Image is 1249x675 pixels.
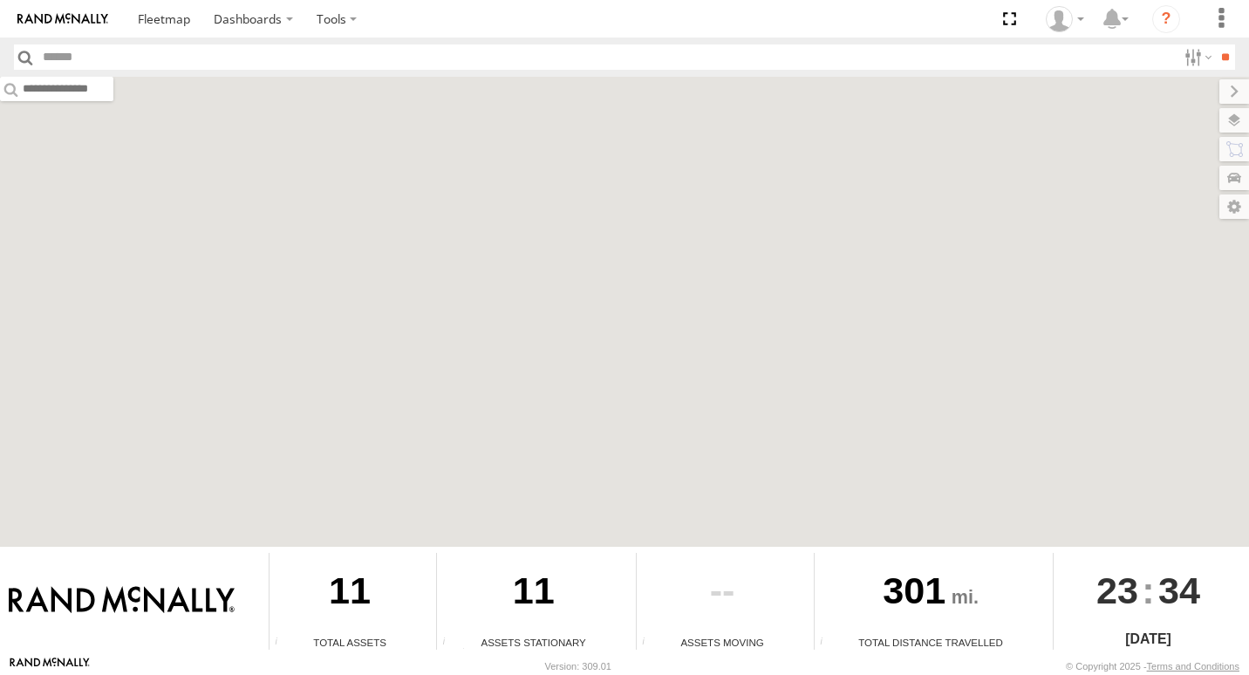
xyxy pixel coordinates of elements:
[270,553,430,635] div: 11
[815,637,841,650] div: Total distance travelled by all assets within specified date range and applied filters
[1096,553,1138,628] span: 23
[1158,553,1200,628] span: 34
[270,635,430,650] div: Total Assets
[1054,553,1243,628] div: :
[545,661,611,672] div: Version: 309.01
[1177,44,1215,70] label: Search Filter Options
[437,553,630,635] div: 11
[815,553,1047,635] div: 301
[1152,5,1180,33] i: ?
[637,635,808,650] div: Assets Moving
[10,658,90,675] a: Visit our Website
[1219,194,1249,219] label: Map Settings
[9,586,235,616] img: Rand McNally
[1054,629,1243,650] div: [DATE]
[1066,661,1239,672] div: © Copyright 2025 -
[437,635,630,650] div: Assets Stationary
[270,637,296,650] div: Total number of Enabled Assets
[1040,6,1090,32] div: Valeo Dash
[17,13,108,25] img: rand-logo.svg
[1147,661,1239,672] a: Terms and Conditions
[815,635,1047,650] div: Total Distance Travelled
[437,637,463,650] div: Total number of assets current stationary.
[637,637,663,650] div: Total number of assets current in transit.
